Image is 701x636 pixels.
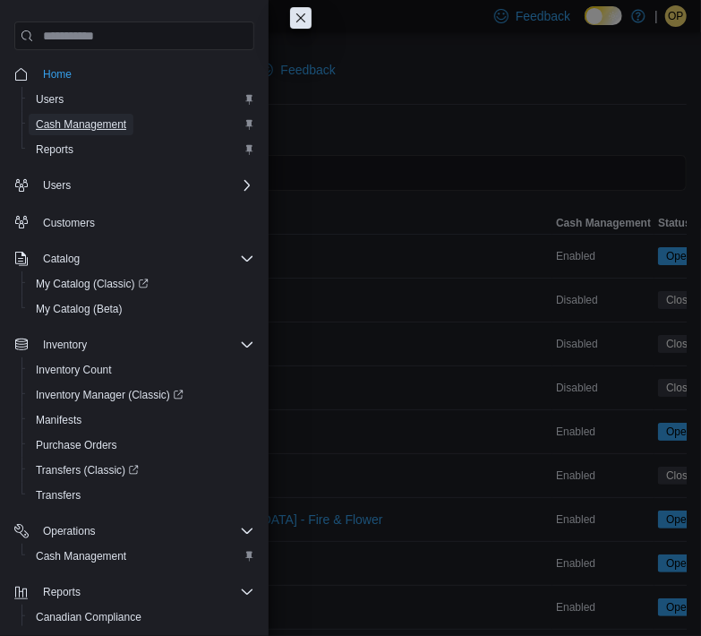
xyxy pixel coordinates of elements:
[36,302,123,316] span: My Catalog (Beta)
[43,338,87,352] span: Inventory
[36,438,117,452] span: Purchase Orders
[36,277,149,291] span: My Catalog (Classic)
[29,359,119,381] a: Inventory Count
[43,67,72,82] span: Home
[36,488,81,503] span: Transfers
[36,142,73,157] span: Reports
[29,546,254,567] span: Cash Management
[43,585,81,599] span: Reports
[36,64,79,85] a: Home
[29,409,89,431] a: Manifests
[7,519,261,544] button: Operations
[21,271,261,297] a: My Catalog (Classic)
[14,54,254,626] nav: Complex example
[21,297,261,322] button: My Catalog (Beta)
[29,298,130,320] a: My Catalog (Beta)
[43,524,96,538] span: Operations
[29,409,254,431] span: Manifests
[36,581,88,603] button: Reports
[36,413,81,427] span: Manifests
[29,359,254,381] span: Inventory Count
[43,252,80,266] span: Catalog
[36,520,103,542] button: Operations
[7,246,261,271] button: Catalog
[29,485,254,506] span: Transfers
[29,139,254,160] span: Reports
[7,173,261,198] button: Users
[7,332,261,357] button: Inventory
[29,460,146,481] a: Transfers (Classic)
[29,546,133,567] a: Cash Management
[21,458,261,483] a: Transfers (Classic)
[21,112,261,137] button: Cash Management
[7,580,261,605] button: Reports
[29,434,124,456] a: Purchase Orders
[21,87,261,112] button: Users
[36,610,141,624] span: Canadian Compliance
[36,334,254,356] span: Inventory
[36,175,78,196] button: Users
[36,334,94,356] button: Inventory
[36,463,139,477] span: Transfers (Classic)
[36,211,254,233] span: Customers
[29,298,254,320] span: My Catalog (Beta)
[36,248,254,270] span: Catalog
[43,216,95,230] span: Customers
[290,7,312,29] button: Close this dialog
[29,384,191,406] a: Inventory Manager (Classic)
[29,114,254,135] span: Cash Management
[29,460,254,481] span: Transfers (Classic)
[36,212,102,234] a: Customers
[29,89,71,110] a: Users
[36,363,112,377] span: Inventory Count
[21,408,261,433] button: Manifests
[7,61,261,87] button: Home
[36,63,254,85] span: Home
[36,175,254,196] span: Users
[21,605,261,630] button: Canadian Compliance
[29,273,156,295] a: My Catalog (Classic)
[29,434,254,456] span: Purchase Orders
[29,273,254,295] span: My Catalog (Classic)
[21,483,261,508] button: Transfers
[7,209,261,235] button: Customers
[43,178,71,193] span: Users
[21,544,261,569] button: Cash Management
[36,248,87,270] button: Catalog
[29,139,81,160] a: Reports
[36,92,64,107] span: Users
[21,137,261,162] button: Reports
[29,89,254,110] span: Users
[29,606,254,628] span: Canadian Compliance
[29,485,88,506] a: Transfers
[21,357,261,382] button: Inventory Count
[36,549,126,563] span: Cash Management
[36,520,254,542] span: Operations
[36,117,126,132] span: Cash Management
[36,581,254,603] span: Reports
[29,114,133,135] a: Cash Management
[21,433,261,458] button: Purchase Orders
[36,388,184,402] span: Inventory Manager (Classic)
[21,382,261,408] a: Inventory Manager (Classic)
[29,606,149,628] a: Canadian Compliance
[29,384,254,406] span: Inventory Manager (Classic)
